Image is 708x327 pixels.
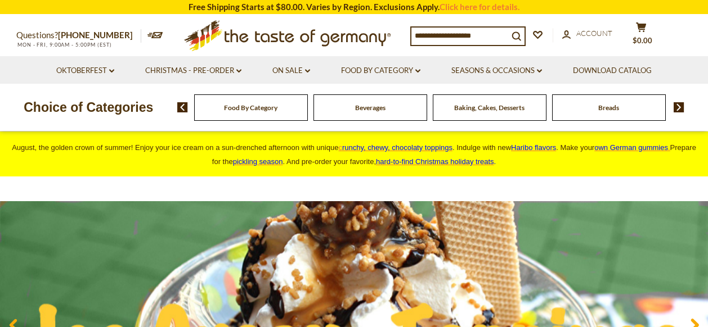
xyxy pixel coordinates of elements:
[355,103,386,112] a: Beverages
[16,28,141,43] p: Questions?
[562,28,612,40] a: Account
[376,157,494,166] a: hard-to-find Christmas holiday treats
[341,65,420,77] a: Food By Category
[576,29,612,38] span: Account
[16,42,112,48] span: MON - FRI, 9:00AM - 5:00PM (EST)
[440,2,519,12] a: Click here for details.
[454,103,525,112] a: Baking, Cakes, Desserts
[224,103,277,112] a: Food By Category
[573,65,652,77] a: Download Catalog
[624,22,658,50] button: $0.00
[633,36,652,45] span: $0.00
[598,103,619,112] a: Breads
[58,30,133,40] a: [PHONE_NUMBER]
[376,157,496,166] span: .
[56,65,114,77] a: Oktoberfest
[451,65,542,77] a: Seasons & Occasions
[342,143,452,152] span: runchy, chewy, chocolaty toppings
[233,157,283,166] a: pickling season
[177,102,188,112] img: previous arrow
[145,65,241,77] a: Christmas - PRE-ORDER
[12,143,696,166] span: August, the golden crown of summer! Enjoy your ice cream on a sun-drenched afternoon with unique ...
[674,102,684,112] img: next arrow
[338,143,452,152] a: crunchy, chewy, chocolaty toppings
[511,143,556,152] a: Haribo flavors
[594,143,670,152] a: own German gummies.
[594,143,668,152] span: own German gummies
[272,65,310,77] a: On Sale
